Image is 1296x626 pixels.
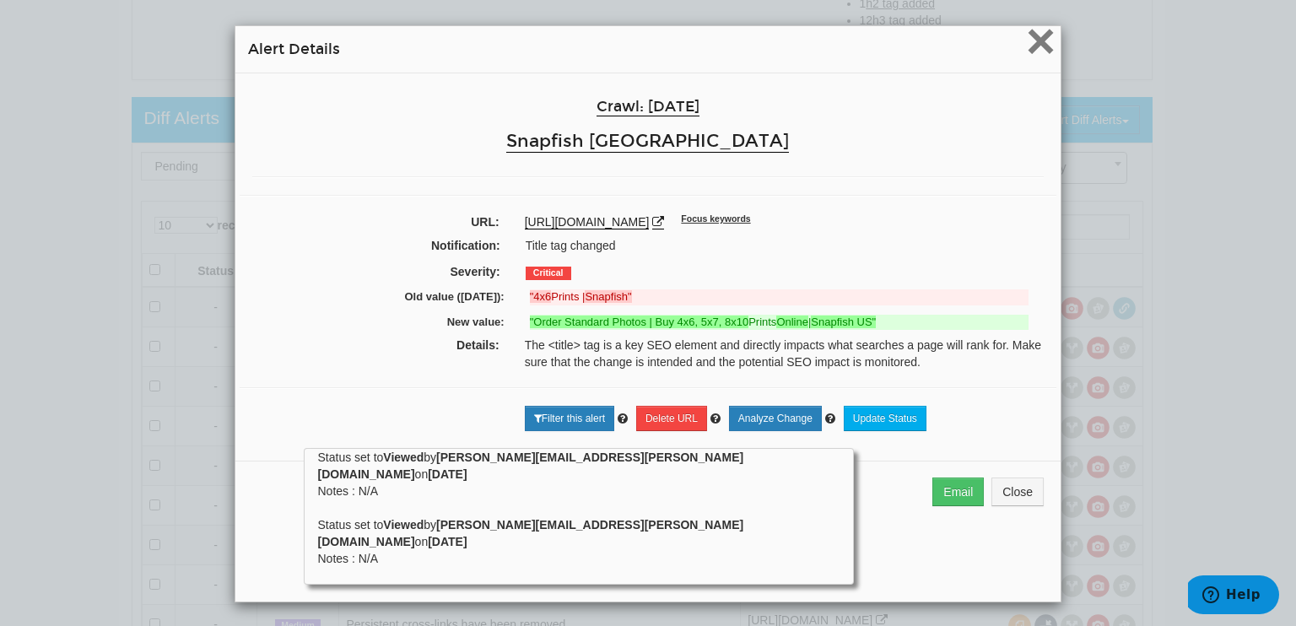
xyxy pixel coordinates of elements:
strong: [DATE] [428,535,467,548]
button: Close [1026,27,1056,61]
button: Email [932,478,984,506]
a: Update Status [844,406,926,431]
del: Prints | [530,289,1029,305]
a: Snapfish [GEOGRAPHIC_DATA] [506,130,789,153]
div: Status set to by on Notes : N/A [317,449,840,499]
label: New value: [255,315,517,331]
strong: [DATE] [428,467,467,481]
strong: "4x6 [530,290,552,303]
ins: Prints | [530,315,1029,331]
span: × [1026,13,1056,69]
strong: Snapfish US" [811,316,876,328]
label: Severity: [242,263,513,280]
div: The <title> tag is a key SEO element and directly impacts what searches a page will rank for. Mak... [512,337,1056,370]
a: Analyze Change [729,406,822,431]
strong: Viewed [383,518,424,532]
iframe: Opens a widget where you can find more information [1188,575,1279,618]
button: Close [991,478,1044,506]
sup: Focus keywords [681,213,750,224]
a: Delete URL [636,406,707,431]
label: Details: [240,337,512,353]
h4: Alert Details [248,39,1048,60]
strong: "Order Standard Photos | Buy 4x6, 5x7, 8x10 [530,316,748,328]
span: Critical [526,267,571,280]
strong: Viewed [383,451,424,464]
strong: [PERSON_NAME][EMAIL_ADDRESS][PERSON_NAME][DOMAIN_NAME] [317,451,743,481]
label: URL: [240,213,512,230]
a: Crawl: [DATE] [597,98,699,116]
a: Filter this alert [525,406,614,431]
strong: [PERSON_NAME][EMAIL_ADDRESS][PERSON_NAME][DOMAIN_NAME] [317,518,743,548]
label: Notification: [242,237,513,254]
div: Title tag changed [513,237,1054,254]
label: Old value ([DATE]): [255,289,517,305]
strong: Online [776,316,808,328]
strong: Snapfish" [585,290,631,303]
div: Status set to by on Notes : N/A [317,516,840,567]
a: [URL][DOMAIN_NAME] [525,215,650,229]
